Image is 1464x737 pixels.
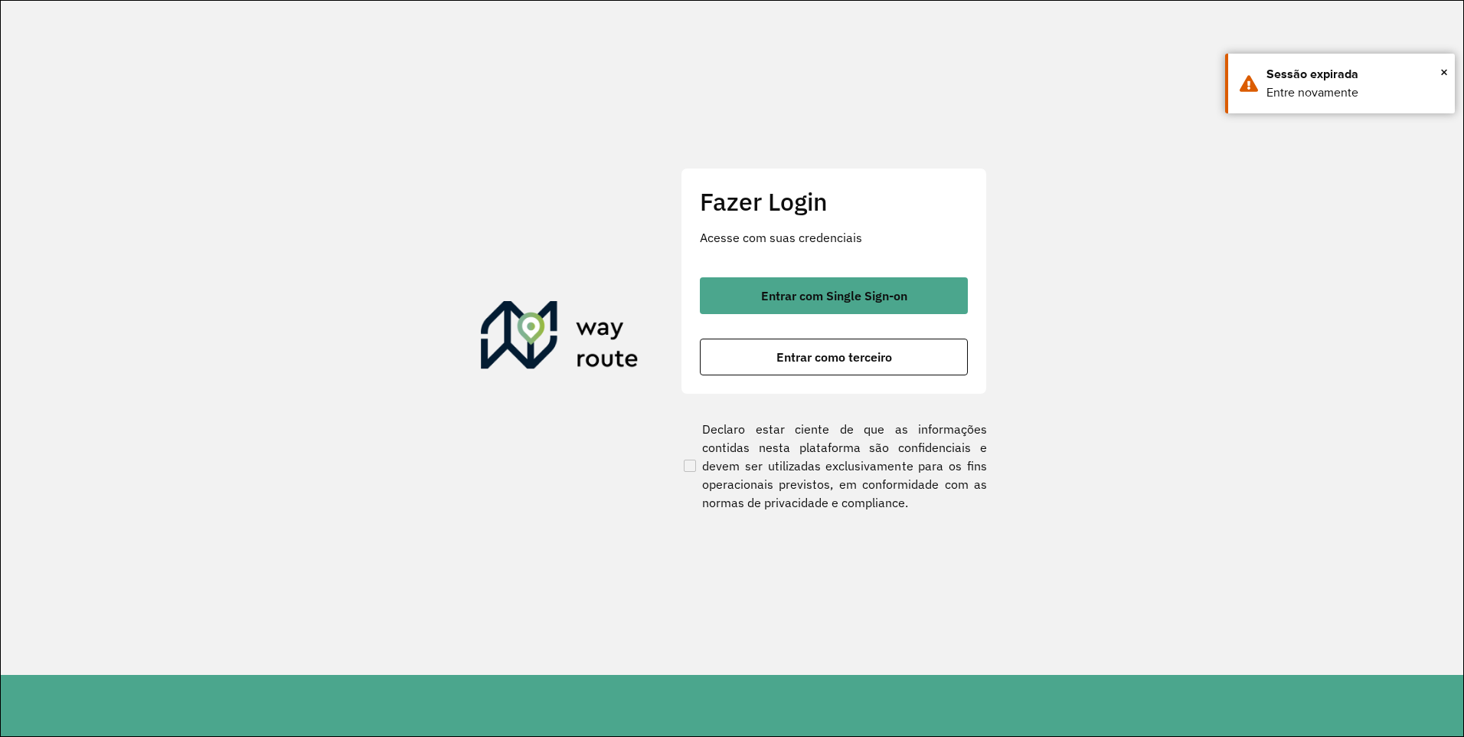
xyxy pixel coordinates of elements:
[1266,84,1443,102] div: Entre novamente
[481,301,639,375] img: Roteirizador AmbevTech
[1266,65,1443,84] div: Sessão expirada
[700,187,968,216] h2: Fazer Login
[1440,61,1448,84] button: Close
[700,228,968,247] p: Acesse com suas credenciais
[1440,61,1448,84] span: ×
[776,351,892,363] span: Entrar como terceiro
[761,290,907,302] span: Entrar com Single Sign-on
[700,339,968,375] button: button
[681,420,987,512] label: Declaro estar ciente de que as informações contidas nesta plataforma são confidenciais e devem se...
[700,277,968,314] button: button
